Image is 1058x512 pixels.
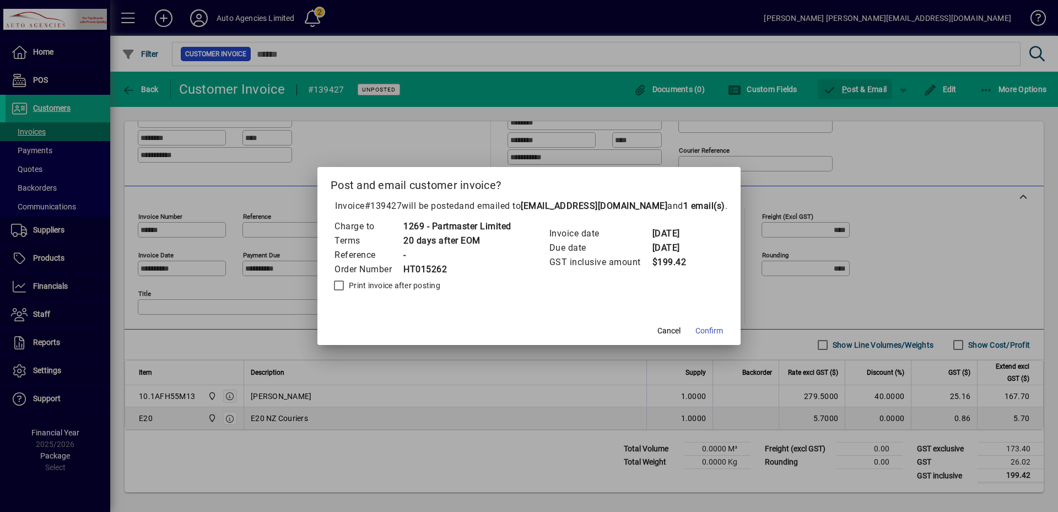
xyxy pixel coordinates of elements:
[549,241,652,255] td: Due date
[334,234,403,248] td: Terms
[695,325,723,337] span: Confirm
[652,241,696,255] td: [DATE]
[347,280,440,291] label: Print invoice after posting
[331,200,727,213] p: Invoice will be posted .
[691,321,727,341] button: Confirm
[334,248,403,262] td: Reference
[657,325,681,337] span: Cancel
[683,201,725,211] b: 1 email(s)
[549,227,652,241] td: Invoice date
[334,219,403,234] td: Charge to
[403,262,511,277] td: HT015262
[521,201,667,211] b: [EMAIL_ADDRESS][DOMAIN_NAME]
[403,248,511,262] td: -
[549,255,652,270] td: GST inclusive amount
[652,255,696,270] td: $199.42
[459,201,725,211] span: and emailed to
[651,321,687,341] button: Cancel
[334,262,403,277] td: Order Number
[652,227,696,241] td: [DATE]
[667,201,725,211] span: and
[317,167,741,199] h2: Post and email customer invoice?
[403,219,511,234] td: 1269 - Partmaster Limited
[403,234,511,248] td: 20 days after EOM
[365,201,402,211] span: #139427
